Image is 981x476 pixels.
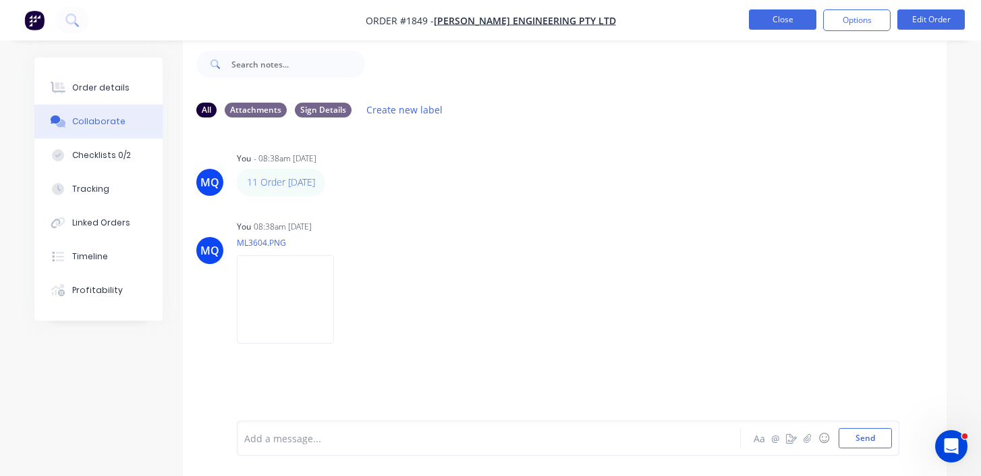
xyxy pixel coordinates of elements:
div: 08:38am [DATE] [254,221,312,233]
div: Profitability [72,284,123,296]
div: MQ [200,242,219,259]
img: Factory [24,10,45,30]
div: Sign Details [295,103,352,117]
div: MQ [200,174,219,190]
span: Order #1849 - [366,14,434,27]
div: Order details [72,82,130,94]
button: Close [749,9,816,30]
input: Search notes... [231,51,365,78]
div: You [237,221,251,233]
div: Checklists 0/2 [72,149,131,161]
button: Timeline [34,240,163,273]
button: Order details [34,71,163,105]
div: All [196,103,217,117]
button: ☺ [816,430,832,446]
p: ML3604.PNG [237,237,347,248]
button: Aa [751,430,767,446]
div: You [237,153,251,165]
div: Collaborate [72,115,125,128]
div: Timeline [72,250,108,263]
div: Linked Orders [72,217,130,229]
div: Attachments [225,103,287,117]
button: Create new label [360,101,450,119]
button: @ [767,430,783,446]
button: Linked Orders [34,206,163,240]
button: Collaborate [34,105,163,138]
button: Tracking [34,172,163,206]
div: - 08:38am [DATE] [254,153,316,165]
button: Edit Order [897,9,965,30]
a: 11 Order [DATE] [247,176,315,188]
a: [PERSON_NAME] Engineering Pty Ltd [434,14,616,27]
button: Send [839,428,892,448]
iframe: Intercom live chat [935,430,968,462]
button: Checklists 0/2 [34,138,163,172]
button: Options [823,9,891,31]
div: Tracking [72,183,109,195]
button: Profitability [34,273,163,307]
